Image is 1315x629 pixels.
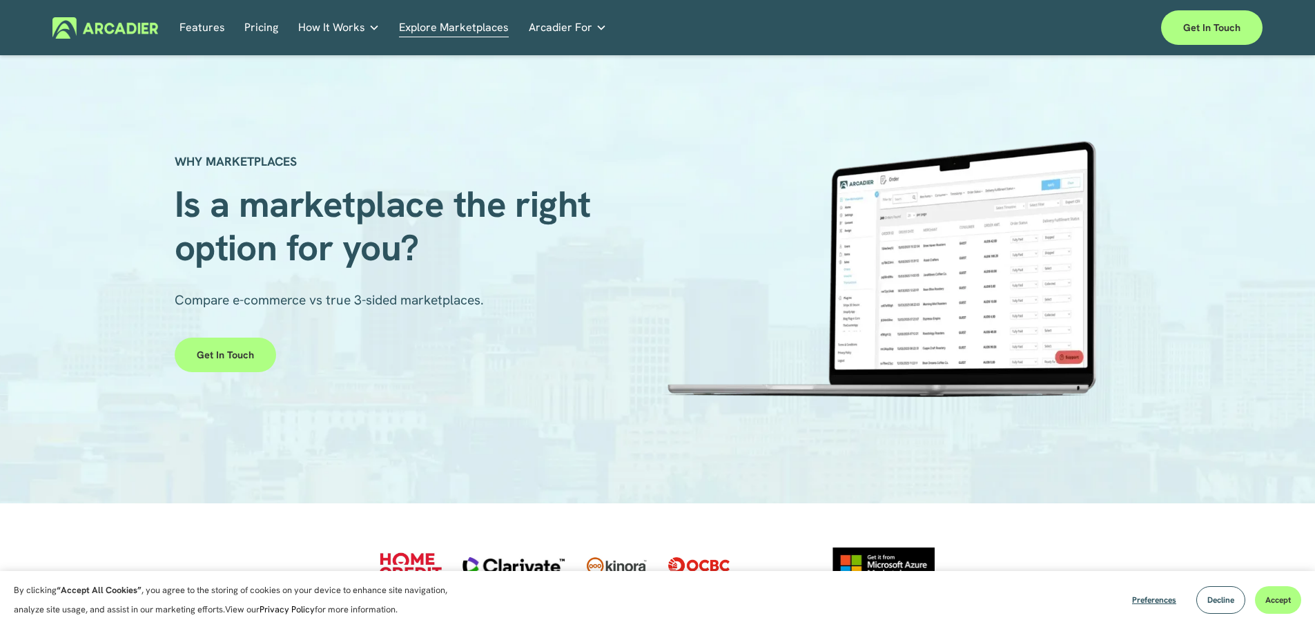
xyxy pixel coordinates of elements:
[1132,594,1176,606] span: Preferences
[175,291,484,309] span: Compare e-commerce vs true 3-sided marketplaces.
[175,180,601,271] span: Is a marketplace the right option for you?
[1255,586,1301,614] button: Accept
[260,603,315,615] a: Privacy Policy
[57,584,142,596] strong: “Accept All Cookies”
[179,17,225,39] a: Features
[1207,594,1234,606] span: Decline
[52,17,158,39] img: Arcadier
[1122,586,1187,614] button: Preferences
[175,338,276,372] a: Get in touch
[399,17,509,39] a: Explore Marketplaces
[1265,594,1291,606] span: Accept
[529,18,592,37] span: Arcadier For
[1196,586,1245,614] button: Decline
[298,17,380,39] a: folder dropdown
[1161,10,1263,45] a: Get in touch
[14,581,462,619] p: By clicking , you agree to the storing of cookies on your device to enhance site navigation, anal...
[175,153,297,169] strong: WHY MARKETPLACES
[529,17,607,39] a: folder dropdown
[298,18,365,37] span: How It Works
[244,17,278,39] a: Pricing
